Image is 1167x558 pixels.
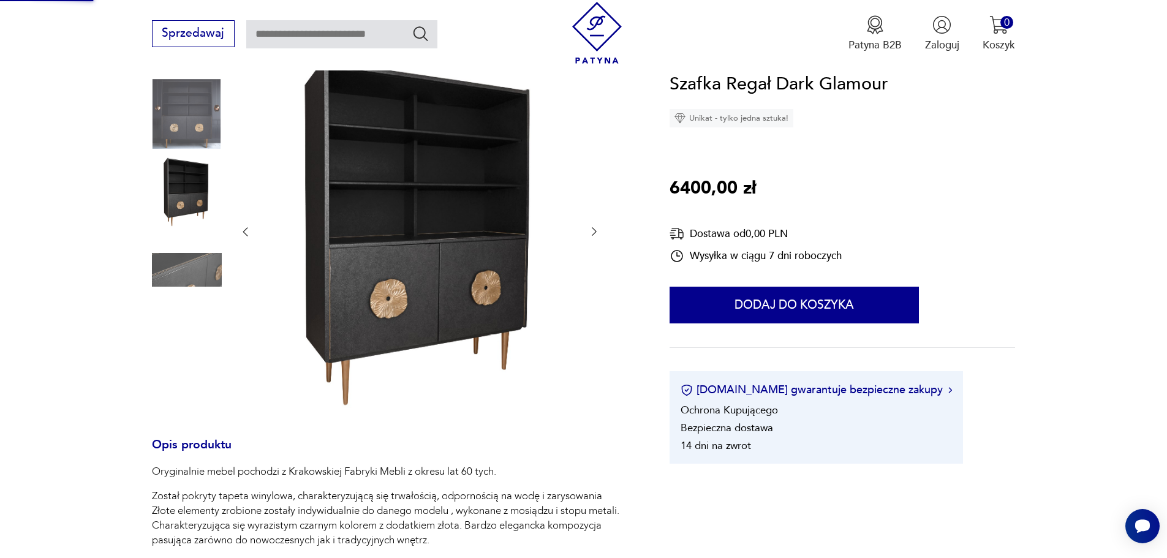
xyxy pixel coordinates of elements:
img: Ikona medalu [866,15,885,34]
button: Sprzedawaj [152,20,235,47]
p: Koszyk [983,38,1015,52]
button: Dodaj do koszyka [670,287,919,324]
li: Ochrona Kupującego [681,404,778,418]
img: Ikona strzałki w prawo [948,387,952,393]
img: Ikona diamentu [674,113,685,124]
li: 14 dni na zwrot [681,439,751,453]
p: Oryginalnie mebel pochodzi z Krakowskiej Fabryki Mebli z okresu lat 60 tych. [152,464,635,479]
img: Zdjęcie produktu Szafka Regał Dark Glamour [266,53,573,409]
h3: Opis produktu [152,440,635,465]
button: [DOMAIN_NAME] gwarantuje bezpieczne zakupy [681,383,952,398]
iframe: Smartsupp widget button [1125,509,1160,543]
img: Ikona dostawy [670,226,684,241]
div: Unikat - tylko jedna sztuka! [670,110,793,128]
div: 0 [1000,16,1013,29]
img: Patyna - sklep z meblami i dekoracjami vintage [566,2,628,64]
a: Ikona medaluPatyna B2B [848,15,902,52]
h1: Szafka Regał Dark Glamour [670,70,888,99]
div: Dostawa od 0,00 PLN [670,226,842,241]
button: Patyna B2B [848,15,902,52]
p: Patyna B2B [848,38,902,52]
button: Zaloguj [925,15,959,52]
img: Ikonka użytkownika [932,15,951,34]
img: Zdjęcie produktu Szafka Regał Dark Glamour [152,79,222,149]
img: Zdjęcie produktu Szafka Regał Dark Glamour [152,157,222,227]
div: Wysyłka w ciągu 7 dni roboczych [670,249,842,263]
p: Został pokryty tapeta winylowa, charakteryzującą się trwałością, odpornością na wodę i zarysowani... [152,489,635,548]
button: 0Koszyk [983,15,1015,52]
p: Zaloguj [925,38,959,52]
p: 6400,00 zł [670,175,756,203]
button: Szukaj [412,25,429,42]
a: Sprzedawaj [152,29,235,39]
img: Zdjęcie produktu Szafka Regał Dark Glamour [152,235,222,305]
img: Ikona certyfikatu [681,384,693,396]
li: Bezpieczna dostawa [681,421,773,435]
img: Ikona koszyka [989,15,1008,34]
